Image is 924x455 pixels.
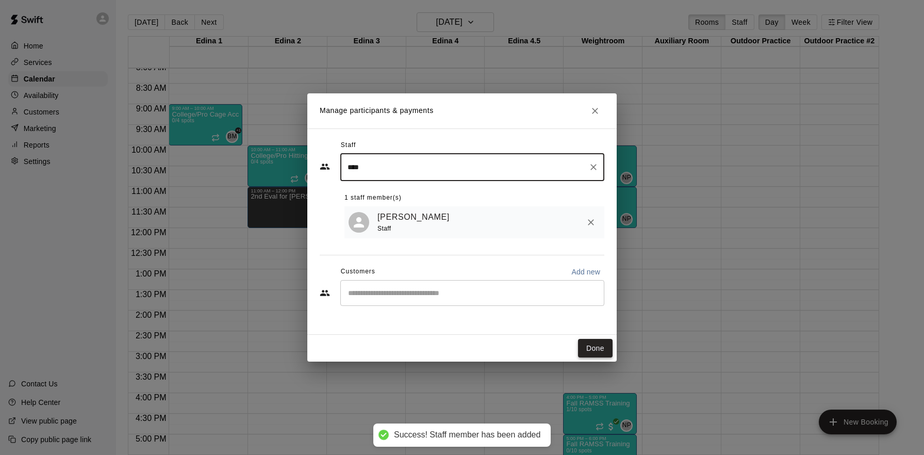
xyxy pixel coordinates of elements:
[320,288,330,298] svg: Customers
[394,430,540,441] div: Success! Staff member has been added
[586,102,604,120] button: Close
[341,137,356,154] span: Staff
[377,210,450,224] a: [PERSON_NAME]
[320,161,330,172] svg: Staff
[340,154,604,181] div: Search staff
[582,213,600,232] button: Remove
[578,339,613,358] button: Done
[567,264,604,280] button: Add new
[586,160,601,174] button: Clear
[571,267,600,277] p: Add new
[340,280,604,306] div: Start typing to search customers...
[341,264,375,280] span: Customers
[349,212,369,233] div: Cade Marsolek
[344,190,402,206] span: 1 staff member(s)
[377,225,391,232] span: Staff
[320,105,434,116] p: Manage participants & payments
